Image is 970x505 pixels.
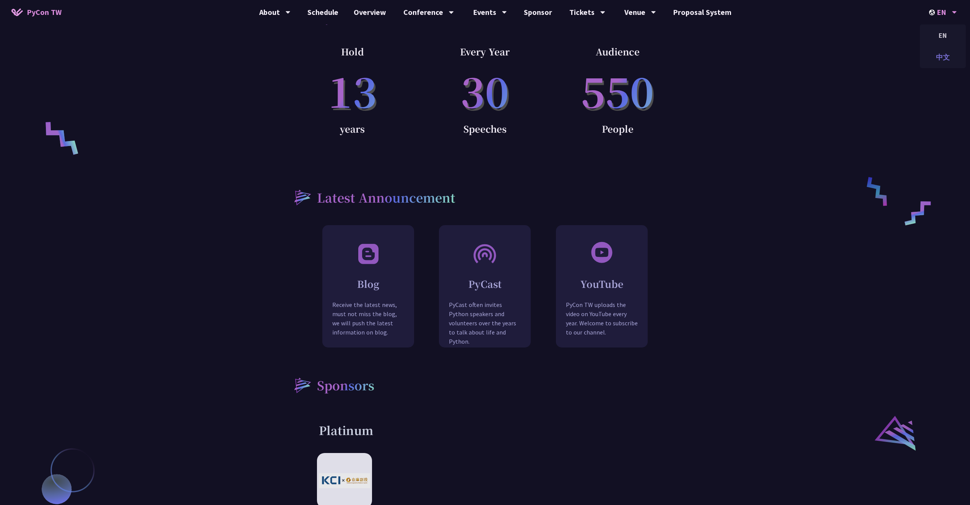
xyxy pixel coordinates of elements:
[317,188,455,206] h2: Latest Announcement
[551,59,684,121] p: 550
[323,300,414,348] p: Receive the latest news, must not miss the blog, we will push the latest information on blog.
[590,241,613,264] img: svg+xml;base64,PHN2ZyB3aWR0aD0iNjAiIGhlaWdodD0iNjAiIHZpZXdCb3g9IjAgMCA2MCA2MCIgZmlsbD0ibm9uZSIgeG...
[286,44,419,59] p: Hold
[319,473,370,488] img: KCI-Global x TCVC
[27,6,62,18] span: PyCon TW
[556,300,647,348] p: PyCon TW uploads the video on YouTube every year. Welcome to subscribe to our channel.
[419,59,551,121] p: 30
[286,59,419,121] p: 13
[473,241,497,266] img: PyCast.bcca2a8.svg
[4,3,69,22] a: PyCon TW
[551,44,684,59] p: Audience
[286,182,317,211] img: heading-bullet
[439,300,530,357] p: PyCast often invites Python speakers and volunteers over the years to talk about life and Python.
[419,121,551,136] p: Speeches
[286,370,317,399] img: heading-bullet
[356,241,380,266] img: Blog.348b5bb.svg
[551,121,684,136] p: People
[286,121,419,136] p: years
[920,26,966,44] div: EN
[419,44,551,59] p: Every Year
[556,277,647,291] h2: YouTube
[317,376,374,394] h2: Sponsors
[929,10,937,15] img: Locale Icon
[439,277,530,291] h2: PyCast
[319,422,652,438] h3: Platinum
[920,48,966,66] div: 中文
[323,277,414,291] h2: Blog
[11,8,23,16] img: Home icon of PyCon TW 2025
